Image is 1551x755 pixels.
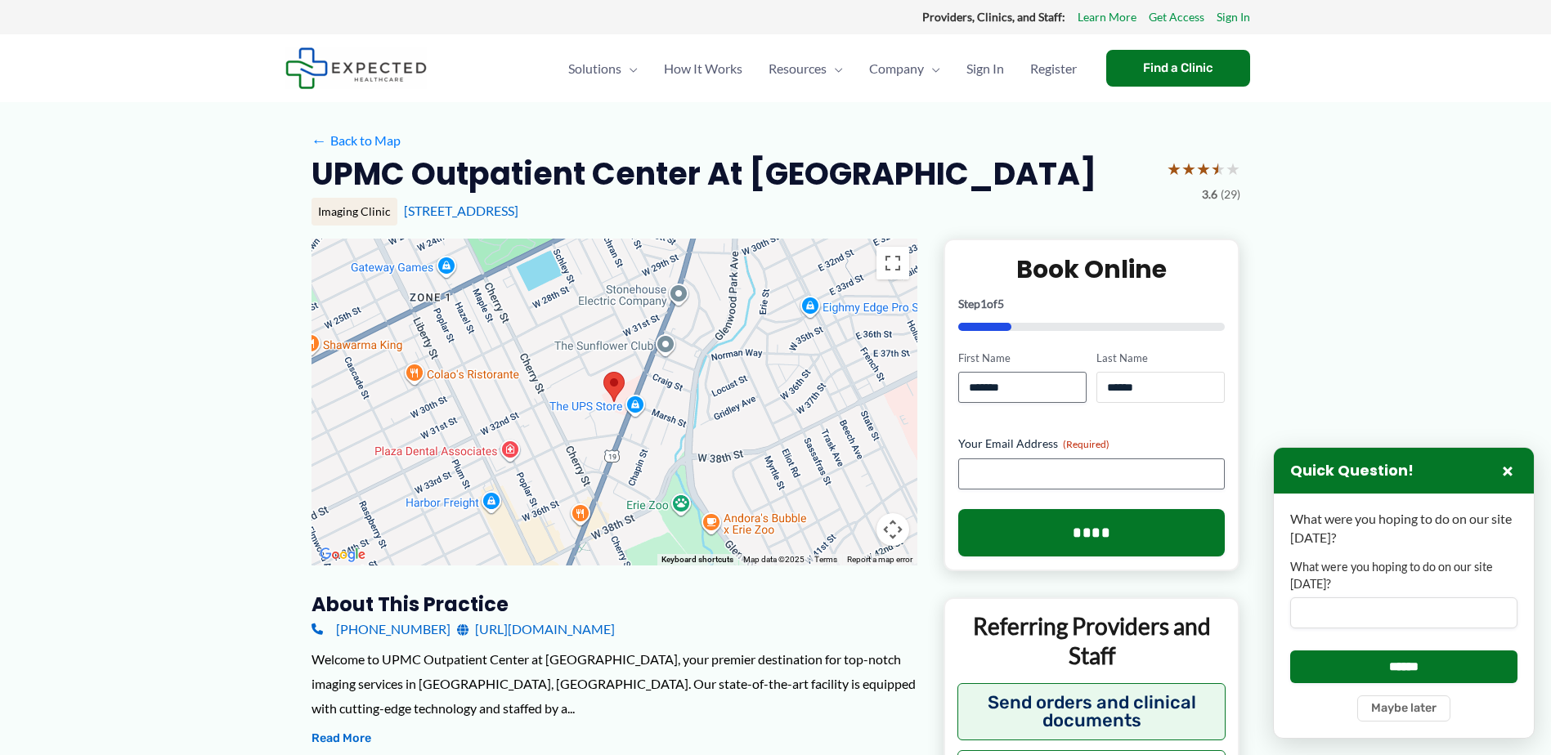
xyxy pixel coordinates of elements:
[922,10,1065,24] strong: Providers, Clinics, and Staff:
[621,40,638,97] span: Menu Toggle
[1211,154,1226,184] span: ★
[958,298,1226,310] p: Step of
[651,40,755,97] a: How It Works
[814,555,837,564] a: Terms (opens in new tab)
[312,617,451,641] a: [PHONE_NUMBER]
[1030,40,1077,97] span: Register
[953,40,1017,97] a: Sign In
[957,611,1226,671] p: Referring Providers and Staff
[555,40,651,97] a: SolutionsMenu Toggle
[1017,40,1090,97] a: Register
[312,128,401,153] a: ←Back to Map
[312,154,1096,194] h2: UPMC Outpatient Center at [GEOGRAPHIC_DATA]
[1290,510,1517,547] p: What were you hoping to do on our site [DATE]?
[827,40,843,97] span: Menu Toggle
[568,40,621,97] span: Solutions
[958,253,1226,285] h2: Book Online
[876,247,909,279] button: Toggle fullscreen view
[1498,461,1517,480] button: Close
[457,617,615,641] a: [URL][DOMAIN_NAME]
[1078,7,1136,28] a: Learn More
[1357,695,1450,721] button: Maybe later
[743,555,805,564] span: Map data ©2025
[876,513,909,546] button: Map camera controls
[1096,351,1225,366] label: Last Name
[769,40,827,97] span: Resources
[404,203,518,218] a: [STREET_ADDRESS]
[1290,462,1414,480] h3: Quick Question!
[869,40,924,97] span: Company
[924,40,940,97] span: Menu Toggle
[958,436,1226,452] label: Your Email Address
[1217,7,1250,28] a: Sign In
[1063,438,1109,450] span: (Required)
[312,592,917,617] h3: About this practice
[1221,184,1240,205] span: (29)
[312,729,371,748] button: Read More
[1167,154,1181,184] span: ★
[661,554,733,565] button: Keyboard shortcuts
[847,555,912,564] a: Report a map error
[1202,184,1217,205] span: 3.6
[1181,154,1196,184] span: ★
[755,40,856,97] a: ResourcesMenu Toggle
[997,297,1004,310] span: 5
[312,132,327,148] span: ←
[1290,559,1517,592] label: What were you hoping to do on our site [DATE]?
[285,47,427,89] img: Expected Healthcare Logo - side, dark font, small
[312,647,917,720] div: Welcome to UPMC Outpatient Center at [GEOGRAPHIC_DATA], your premier destination for top-notch im...
[856,40,953,97] a: CompanyMenu Toggle
[966,40,1004,97] span: Sign In
[555,40,1090,97] nav: Primary Site Navigation
[958,351,1087,366] label: First Name
[312,198,397,226] div: Imaging Clinic
[957,683,1226,740] button: Send orders and clinical documents
[1106,50,1250,87] a: Find a Clinic
[664,40,742,97] span: How It Works
[316,544,370,565] img: Google
[1226,154,1240,184] span: ★
[316,544,370,565] a: Open this area in Google Maps (opens a new window)
[1196,154,1211,184] span: ★
[1149,7,1204,28] a: Get Access
[980,297,987,310] span: 1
